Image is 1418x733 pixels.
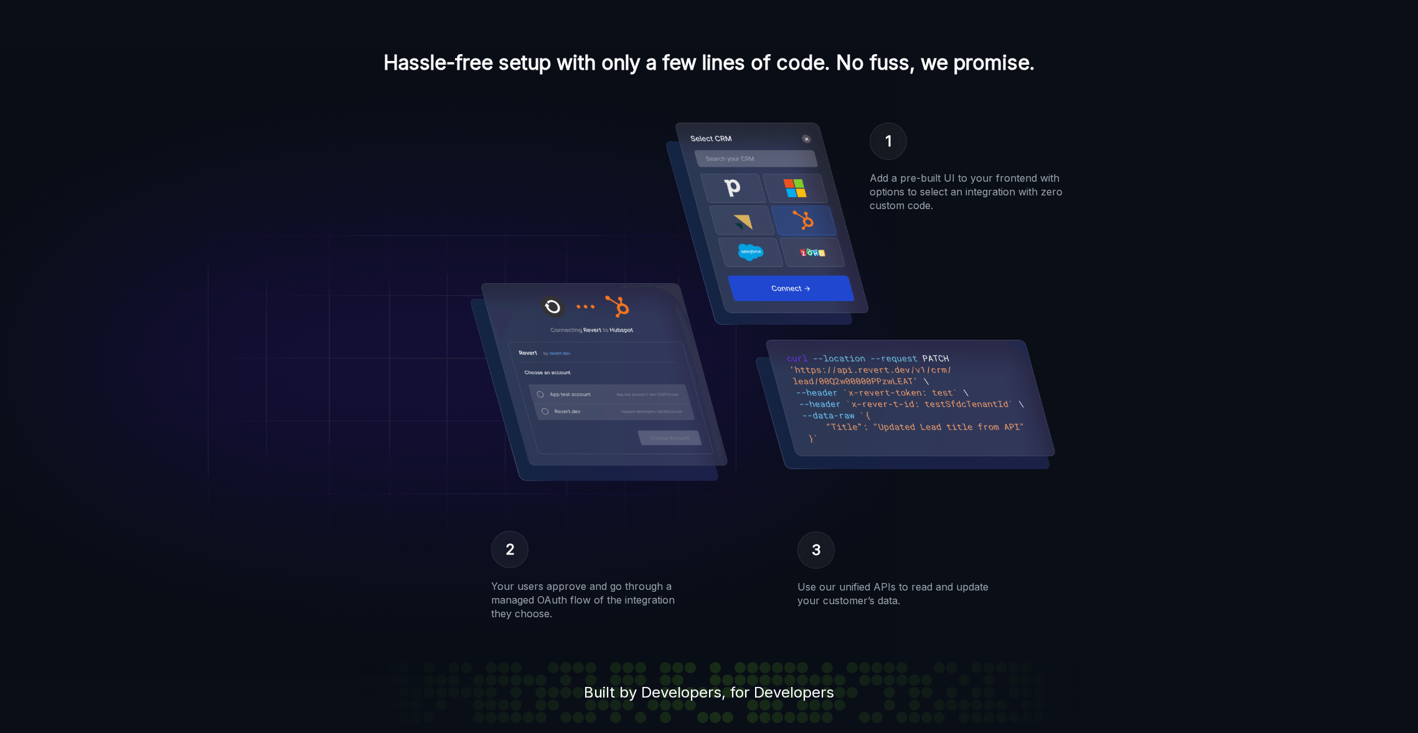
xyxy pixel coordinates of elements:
div: Use our unified APIs to read and update your customer’s data. [797,580,1003,607]
div: Built by Developers, for Developers [336,662,1082,723]
div: 1 [870,123,907,160]
div: 3 [797,531,835,569]
div: 2 [491,531,528,568]
div: Add a pre-built UI to your frontend with options to select an integration with zero custom code. [870,171,1076,212]
div: Your users approve and go through a managed OAuth flow of the integration they choose. [491,579,697,620]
